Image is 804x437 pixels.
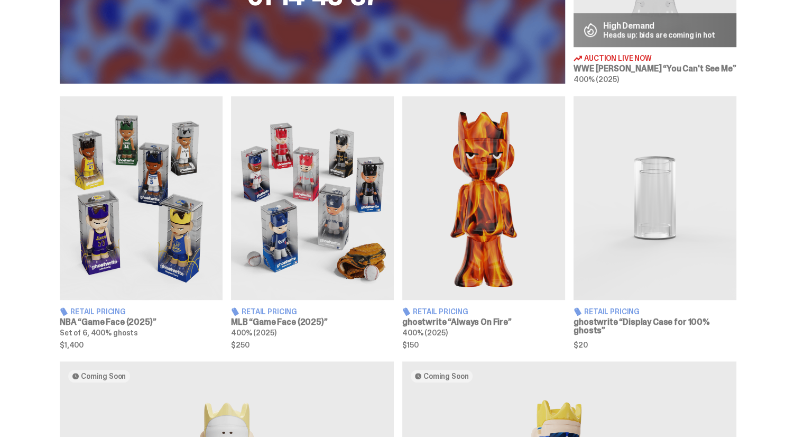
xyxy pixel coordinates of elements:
[60,341,223,349] span: $1,400
[60,328,138,338] span: Set of 6, 400% ghosts
[402,318,565,326] h3: ghostwrite “Always On Fire”
[584,54,652,62] span: Auction Live Now
[242,308,297,315] span: Retail Pricing
[402,96,565,300] img: Always On Fire
[574,341,736,349] span: $20
[231,328,276,338] span: 400% (2025)
[402,328,447,338] span: 400% (2025)
[574,75,618,84] span: 400% (2025)
[402,341,565,349] span: $150
[423,372,468,380] span: Coming Soon
[574,96,736,300] img: Display Case for 100% ghosts
[70,308,126,315] span: Retail Pricing
[231,96,394,300] img: Game Face (2025)
[402,96,565,348] a: Always On Fire Retail Pricing
[584,308,640,315] span: Retail Pricing
[574,318,736,335] h3: ghostwrite “Display Case for 100% ghosts”
[81,372,126,380] span: Coming Soon
[231,318,394,326] h3: MLB “Game Face (2025)”
[574,65,736,73] h3: WWE [PERSON_NAME] “You Can't See Me”
[603,31,715,39] p: Heads up: bids are coming in hot
[60,96,223,348] a: Game Face (2025) Retail Pricing
[603,22,715,30] p: High Demand
[413,308,468,315] span: Retail Pricing
[574,96,736,348] a: Display Case for 100% ghosts Retail Pricing
[60,96,223,300] img: Game Face (2025)
[231,341,394,349] span: $250
[60,318,223,326] h3: NBA “Game Face (2025)”
[231,96,394,348] a: Game Face (2025) Retail Pricing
